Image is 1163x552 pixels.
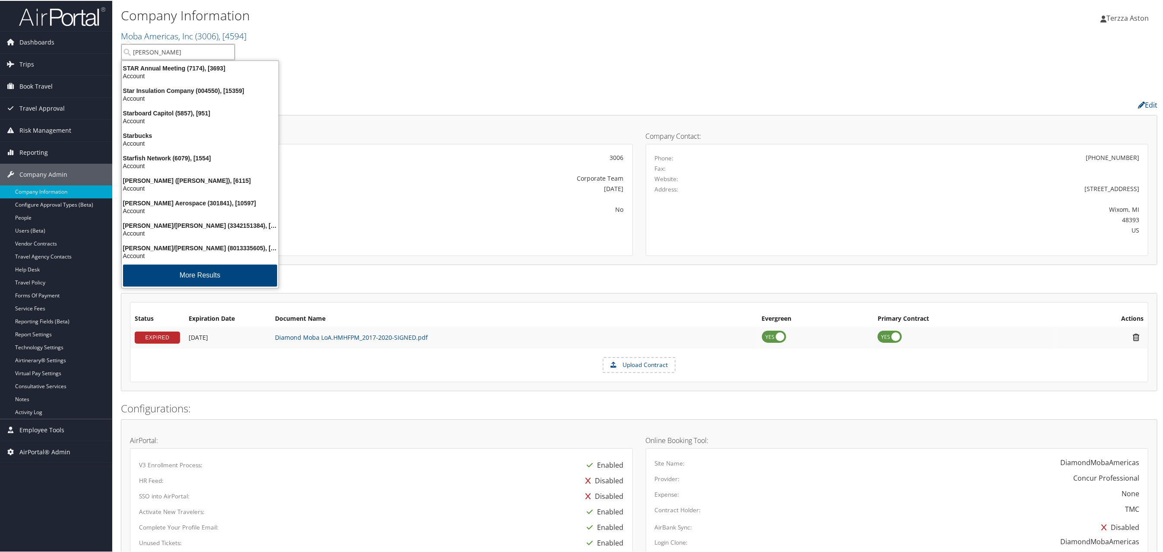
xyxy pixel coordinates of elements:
h4: Account Details: [130,132,633,139]
div: [PERSON_NAME] ([PERSON_NAME]), [6115] [117,176,284,184]
div: Account [117,71,284,79]
input: Search Accounts [121,43,235,59]
label: Expense: [655,489,679,498]
h2: Configurations: [121,400,1157,415]
div: Account [117,206,284,214]
label: Address: [655,184,679,193]
label: Site Name: [655,458,685,467]
span: Risk Management [19,119,71,140]
h4: Online Booking Tool: [646,436,1149,443]
a: Moba Americas, Inc [121,29,247,41]
div: Starbucks [117,131,284,139]
div: 48393 [779,214,1139,223]
div: [PERSON_NAME] Aerospace (301841), [10597] [117,198,284,206]
span: ( 3006 ) [195,29,218,41]
label: Login Clone: [655,537,688,546]
label: Provider: [655,474,680,482]
span: AirPortal® Admin [19,440,70,462]
div: [STREET_ADDRESS] [779,183,1139,192]
span: Trips [19,53,34,74]
span: Company Admin [19,163,67,185]
span: Dashboards [19,31,54,52]
div: [PERSON_NAME]/[PERSON_NAME] (3342151384), [24681] [117,221,284,229]
div: Account [117,251,284,259]
a: Edit [1138,99,1157,109]
div: [PERSON_NAME]/[PERSON_NAME] (8013335605), [5637] [117,243,284,251]
div: Concur Professional [1073,472,1139,482]
a: Diamond Moba LoA.HMHFPM_2017-2020-SIGNED.pdf [275,332,428,341]
h2: Company Profile: [121,96,808,111]
th: Expiration Date [184,310,271,326]
a: Terzza Aston [1100,4,1157,30]
div: Starboard Capitol (5857), [951] [117,108,284,116]
div: Enabled [583,503,624,519]
div: Account [117,139,284,147]
label: V3 Enrollment Process: [139,460,202,469]
div: None [1122,488,1139,498]
div: Enabled [583,519,624,534]
label: Upload Contract [604,357,675,372]
th: Primary Contract [873,310,1054,326]
div: STAR Annual Meeting (7174), [3693] [117,64,284,71]
div: Corporate Team [305,173,623,182]
h2: Contracts: [121,274,1157,289]
img: airportal-logo.png [19,6,105,26]
div: Disabled [1097,519,1139,534]
div: Disabled [581,472,624,488]
span: Book Travel [19,75,53,96]
span: , [ 4594 ] [218,29,247,41]
div: Enabled [583,534,624,550]
div: Account [117,116,284,124]
span: Employee Tools [19,418,64,440]
div: Account [117,184,284,191]
label: Unused Tickets: [139,538,182,546]
div: Disabled [581,488,624,503]
label: Phone: [655,153,674,162]
h4: AirPortal: [130,436,633,443]
div: Enabled [583,456,624,472]
label: Activate New Travelers: [139,507,205,515]
label: AirBank Sync: [655,522,692,531]
label: HR Feed: [139,475,164,484]
th: Document Name [271,310,758,326]
h1: Company Information [121,6,812,24]
th: Status [130,310,184,326]
h4: Company Contact: [646,132,1149,139]
span: Terzza Aston [1106,13,1149,22]
div: Add/Edit Date [189,333,266,341]
div: Wixom, MI [779,204,1139,213]
div: Starfish Network (6079), [1554] [117,153,284,161]
label: Complete Your Profile Email: [139,522,218,531]
div: Star Insulation Company (004550), [15359] [117,86,284,94]
label: Contract Holder: [655,505,701,514]
div: Account [117,229,284,236]
label: Website: [655,174,679,182]
label: SSO into AirPortal: [139,491,190,500]
div: EXPIRED [135,331,180,343]
div: 3006 [305,152,623,161]
div: [DATE] [305,183,623,192]
label: Fax: [655,163,666,172]
div: DiamondMobaAmericas [1060,536,1139,546]
div: US [779,225,1139,234]
th: Actions [1054,310,1148,326]
div: No [305,204,623,213]
i: Remove Contract [1128,332,1144,341]
span: [DATE] [189,332,208,341]
div: TMC [1125,503,1139,514]
button: More Results [123,264,277,286]
span: Travel Approval [19,97,65,118]
div: [PHONE_NUMBER] [1086,152,1139,161]
div: DiamondMobaAmericas [1060,456,1139,467]
div: Account [117,94,284,102]
span: Reporting [19,141,48,163]
div: Account [117,161,284,169]
th: Evergreen [758,310,873,326]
